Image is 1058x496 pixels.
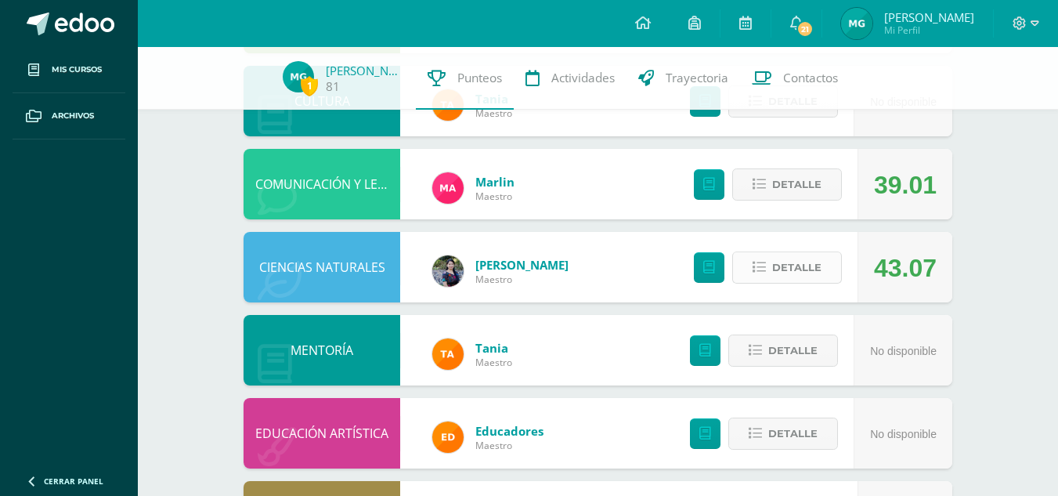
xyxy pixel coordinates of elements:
[326,78,340,95] a: 81
[626,47,740,110] a: Trayectoria
[432,172,464,204] img: ca51be06ee6568e83a4be8f0f0221dfb.png
[728,418,838,450] button: Detalle
[301,76,318,96] span: 1
[475,107,512,120] span: Maestro
[768,336,818,365] span: Detalle
[475,273,569,286] span: Maestro
[874,233,937,303] div: 43.07
[457,70,502,86] span: Punteos
[475,356,512,369] span: Maestro
[244,149,400,219] div: COMUNICACIÓN Y LENGUAJE, IDIOMA EXTRANJERO
[732,252,842,284] button: Detalle
[52,63,102,76] span: Mis cursos
[244,315,400,386] div: MENTORÍA
[475,340,512,356] a: Tania
[772,253,821,282] span: Detalle
[283,61,314,92] img: 0fe9e4ba0e2b0859ffbff4b6c52aee8b.png
[432,339,464,370] img: feaeb2f9bb45255e229dc5fdac9a9f6b.png
[52,110,94,122] span: Archivos
[783,70,838,86] span: Contactos
[514,47,626,110] a: Actividades
[796,20,814,38] span: 21
[884,24,974,37] span: Mi Perfil
[870,428,937,440] span: No disponible
[884,9,974,25] span: [PERSON_NAME]
[475,190,515,203] span: Maestro
[475,439,543,452] span: Maestro
[326,63,404,78] a: [PERSON_NAME]
[728,335,838,367] button: Detalle
[740,47,850,110] a: Contactos
[432,422,464,453] img: ed927125212876238b0630303cb5fd71.png
[551,70,615,86] span: Actividades
[432,255,464,287] img: b2b209b5ecd374f6d147d0bc2cef63fa.png
[244,398,400,469] div: EDUCACIÓN ARTÍSTICA
[666,70,728,86] span: Trayectoria
[416,47,514,110] a: Punteos
[841,8,872,39] img: 0fe9e4ba0e2b0859ffbff4b6c52aee8b.png
[772,170,821,199] span: Detalle
[244,232,400,302] div: CIENCIAS NATURALES
[475,423,543,439] a: Educadores
[732,168,842,201] button: Detalle
[475,174,515,190] a: Marlin
[475,257,569,273] a: [PERSON_NAME]
[13,47,125,93] a: Mis cursos
[874,150,937,220] div: 39.01
[13,93,125,139] a: Archivos
[768,419,818,448] span: Detalle
[870,345,937,357] span: No disponible
[44,476,103,487] span: Cerrar panel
